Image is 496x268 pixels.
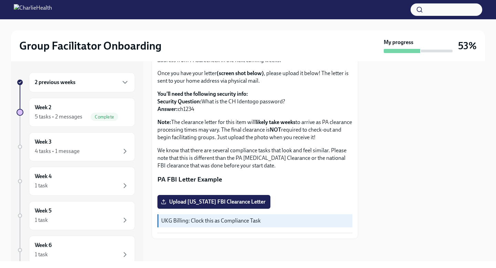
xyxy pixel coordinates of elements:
div: 2 previous weeks [29,72,135,92]
a: Week 34 tasks • 1 message [17,132,135,161]
div: 1 task [35,216,48,224]
h2: Group Facilitator Onboarding [19,39,162,53]
strong: Note: [157,119,171,125]
h6: Week 3 [35,138,52,146]
img: CharlieHealth [14,4,52,15]
span: Upload [US_STATE] FBI Clearance Letter [162,198,266,205]
strong: Security Question: [157,98,201,105]
strong: Answer: [157,106,178,112]
h6: Week 2 [35,104,51,111]
strong: likely take weeks [256,119,296,125]
h6: Week 6 [35,241,52,249]
a: Week 41 task [17,167,135,196]
a: Week 25 tasks • 2 messagesComplete [17,98,135,127]
a: Week 61 task [17,236,135,265]
div: 5 tasks • 2 messages [35,113,82,121]
strong: (screen shot below) [217,70,264,76]
strong: You'll need the following security info: [157,91,248,97]
label: Upload [US_STATE] FBI Clearance Letter [157,195,270,209]
strong: NOT [270,126,281,133]
h6: Week 5 [35,207,52,215]
p: What is the CH Identogo password? ch1234 [157,90,352,113]
div: 4 tasks • 1 message [35,147,80,155]
p: PA FBI Letter Example [157,175,352,184]
div: 1 task [35,182,48,189]
p: UKG Billing: Clock this as Compliance Task [161,217,350,225]
h6: Week 4 [35,173,52,180]
a: Week 51 task [17,201,135,230]
strong: My progress [384,39,413,46]
div: 1 task [35,251,48,258]
span: Complete [91,114,118,120]
p: Once you have your letter , please upload it below! The letter is sent to your home address via p... [157,70,352,85]
h6: 2 previous weeks [35,79,75,86]
h3: 53% [458,40,477,52]
p: We know that there are several compliance tasks that look and feel similar. Please note that this... [157,147,352,169]
p: The clearance letter for this item will to arrive as PA clearance processing times may vary. The ... [157,118,352,141]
